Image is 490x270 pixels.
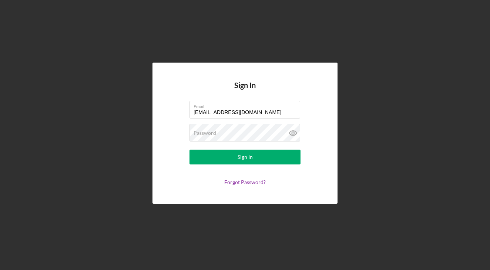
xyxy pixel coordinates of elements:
[194,130,216,136] label: Password
[189,150,301,164] button: Sign In
[234,81,256,101] h4: Sign In
[194,101,300,109] label: Email
[238,150,253,164] div: Sign In
[224,179,266,185] a: Forgot Password?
